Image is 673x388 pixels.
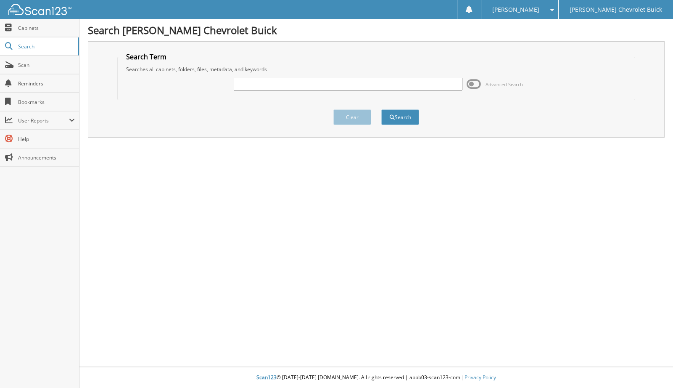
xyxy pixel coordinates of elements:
[122,66,631,73] div: Searches all cabinets, folders, files, metadata, and keywords
[381,109,419,125] button: Search
[486,81,523,88] span: Advanced Search
[570,7,662,12] span: [PERSON_NAME] Chevrolet Buick
[79,367,673,388] div: © [DATE]-[DATE] [DOMAIN_NAME]. All rights reserved | appb03-scan123-com |
[256,374,277,381] span: Scan123
[465,374,496,381] a: Privacy Policy
[122,52,171,61] legend: Search Term
[18,61,75,69] span: Scan
[18,80,75,87] span: Reminders
[18,24,75,32] span: Cabinets
[18,98,75,106] span: Bookmarks
[18,43,74,50] span: Search
[333,109,371,125] button: Clear
[18,117,69,124] span: User Reports
[18,154,75,161] span: Announcements
[18,136,75,143] span: Help
[492,7,539,12] span: [PERSON_NAME]
[88,23,665,37] h1: Search [PERSON_NAME] Chevrolet Buick
[8,4,71,15] img: scan123-logo-white.svg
